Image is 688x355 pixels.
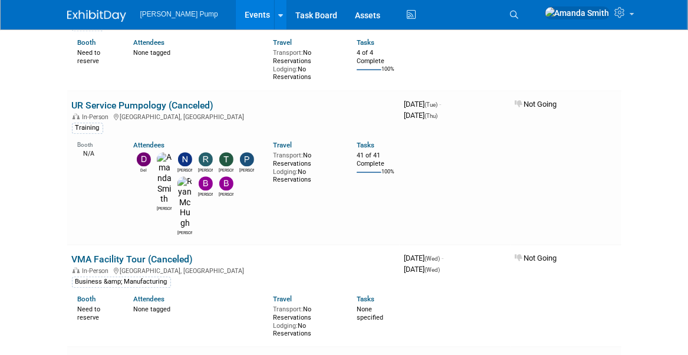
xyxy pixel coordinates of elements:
a: Tasks [357,141,374,149]
div: Bobby Zitzka [219,190,233,198]
a: Travel [273,38,292,47]
span: (Thu) [425,113,438,119]
img: In-Person Event [73,267,80,273]
span: (Wed) [425,255,440,262]
span: Transport: [273,305,303,313]
img: Patrick Champagne [240,152,254,166]
a: Travel [273,141,292,149]
div: [GEOGRAPHIC_DATA], [GEOGRAPHIC_DATA] [72,111,395,121]
span: (Wed) [425,267,440,273]
div: Need to reserve [78,303,116,321]
span: [DATE] [404,111,438,120]
div: No Reservations No Reservations [273,47,339,81]
a: Tasks [357,38,374,47]
div: Need to reserve [78,47,116,65]
img: Nathan Farrell [178,152,192,166]
span: In-Person [83,113,113,121]
div: Training [72,123,103,133]
span: Not Going [515,100,557,109]
div: 4 of 4 Complete [357,49,395,65]
div: Amanda Smith [157,205,172,212]
a: Travel [273,295,292,303]
img: In-Person Event [73,113,80,119]
img: ExhibitDay [67,10,126,22]
img: Ryan McHugh [177,176,192,229]
a: Attendees [133,141,164,149]
img: Brian Peek [199,176,213,190]
a: Booth [78,295,96,303]
div: N/A [78,149,116,158]
div: No Reservations No Reservations [273,149,339,184]
span: Lodging: [273,322,298,330]
span: In-Person [83,267,113,275]
div: Patrick Champagne [239,166,254,173]
img: Del Ritz [137,152,151,166]
div: None tagged [133,303,264,314]
span: - [442,254,444,262]
img: Bobby Zitzka [219,176,233,190]
div: Robert Lega [198,166,213,173]
div: None tagged [133,47,264,57]
div: 41 of 41 Complete [357,152,395,167]
img: Tony Lewis [219,152,233,166]
div: Ryan McHugh [177,229,192,236]
div: [GEOGRAPHIC_DATA], [GEOGRAPHIC_DATA] [72,265,395,275]
div: No Reservations No Reservations [273,303,339,338]
div: Nathan Farrell [177,166,192,173]
img: Amanda Smith [157,152,172,205]
span: [PERSON_NAME] Pump [140,10,218,18]
a: Attendees [133,38,164,47]
div: Booth [78,137,116,149]
a: UR Service Pumpology (Canceled) [72,100,214,111]
img: Robert Lega [199,152,213,166]
span: None specified [357,305,383,321]
a: Attendees [133,295,164,303]
a: Tasks [357,295,374,303]
div: Business &amp; Manufacturing [72,277,171,287]
span: Not Going [515,254,557,262]
div: Del Ritz [136,166,151,173]
div: Tony Lewis [219,166,233,173]
img: Amanda Smith [545,6,610,19]
span: [DATE] [404,100,442,109]
span: - [440,100,442,109]
td: 100% [381,66,394,82]
span: (Tue) [425,101,438,108]
span: [DATE] [404,254,444,262]
div: Brian Peek [198,190,213,198]
span: Transport: [273,152,303,159]
span: Lodging: [273,65,298,73]
td: 100% [381,169,394,185]
span: [DATE] [404,265,440,274]
span: Transport: [273,49,303,57]
a: VMA Facility Tour (Canceled) [72,254,193,265]
a: Booth [78,38,96,47]
span: Lodging: [273,168,298,176]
